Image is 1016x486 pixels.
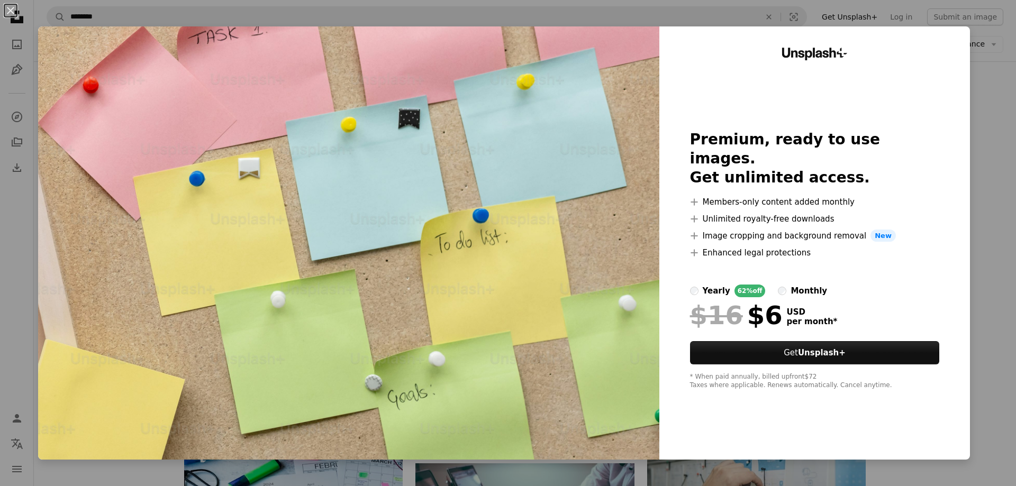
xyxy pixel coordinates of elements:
[778,287,786,295] input: monthly
[690,213,940,225] li: Unlimited royalty-free downloads
[690,230,940,242] li: Image cropping and background removal
[690,246,940,259] li: Enhanced legal protections
[690,341,940,364] button: GetUnsplash+
[690,301,743,329] span: $16
[703,285,730,297] div: yearly
[787,307,838,317] span: USD
[690,301,783,329] div: $6
[870,230,896,242] span: New
[734,285,766,297] div: 62% off
[798,348,846,357] strong: Unsplash+
[787,317,838,326] span: per month *
[791,285,827,297] div: monthly
[690,373,940,390] div: * When paid annually, billed upfront $72 Taxes where applicable. Renews automatically. Cancel any...
[690,130,940,187] h2: Premium, ready to use images. Get unlimited access.
[690,287,698,295] input: yearly62%off
[690,196,940,208] li: Members-only content added monthly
